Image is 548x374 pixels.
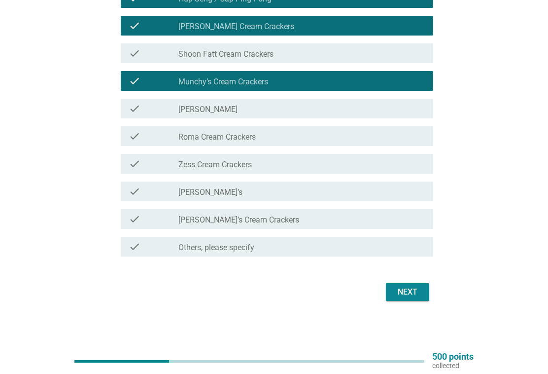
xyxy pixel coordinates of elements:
[394,286,421,298] div: Next
[129,213,140,225] i: check
[178,77,268,87] label: Munchy’s Cream Crackers
[178,243,254,253] label: Others, please specify
[129,241,140,253] i: check
[129,158,140,170] i: check
[178,132,256,142] label: Roma Cream Crackers
[386,283,429,301] button: Next
[129,47,140,59] i: check
[432,361,474,370] p: collected
[129,186,140,197] i: check
[178,49,274,59] label: Shoon Fatt Cream Crackers
[129,20,140,32] i: check
[432,352,474,361] p: 500 points
[178,105,238,114] label: [PERSON_NAME]
[178,215,299,225] label: [PERSON_NAME]’s Cream Crackers
[178,160,252,170] label: Zess Cream Crackers
[129,130,140,142] i: check
[129,103,140,114] i: check
[129,75,140,87] i: check
[178,22,294,32] label: [PERSON_NAME] Cream Crackers
[178,187,242,197] label: [PERSON_NAME]’s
